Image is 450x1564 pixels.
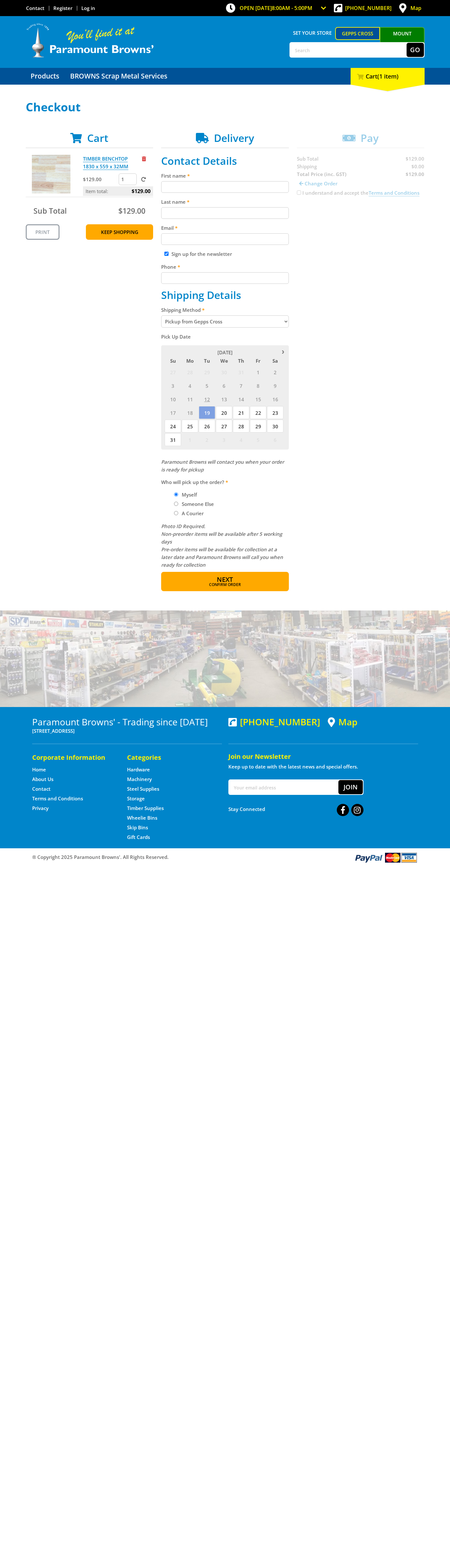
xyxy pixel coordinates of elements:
[214,131,254,145] span: Delivery
[233,366,249,378] span: 31
[199,406,215,419] span: 19
[127,776,152,783] a: Go to the Machinery page
[26,23,154,58] img: Paramount Browns'
[165,379,181,392] span: 3
[26,68,64,85] a: Go to the Products page
[161,198,289,206] label: Last name
[87,131,108,145] span: Cart
[182,433,198,446] span: 1
[32,753,114,762] h5: Corporate Information
[132,186,151,196] span: $129.00
[179,489,199,500] label: Myself
[199,420,215,433] span: 26
[217,575,233,584] span: Next
[165,420,181,433] span: 24
[161,333,289,340] label: Pick Up Date
[407,43,424,57] button: Go
[216,366,232,378] span: 30
[161,315,289,328] select: Please select a shipping method.
[161,306,289,314] label: Shipping Method
[267,366,283,378] span: 2
[216,420,232,433] span: 27
[380,27,425,51] a: Mount [PERSON_NAME]
[171,251,232,257] label: Sign up for the newsletter
[328,717,357,727] a: View a map of Gepps Cross location
[182,420,198,433] span: 25
[233,406,249,419] span: 21
[161,272,289,284] input: Please enter your telephone number.
[216,433,232,446] span: 3
[165,406,181,419] span: 17
[228,752,418,761] h5: Join our Newsletter
[127,795,145,802] a: Go to the Storage page
[250,420,266,433] span: 29
[233,420,249,433] span: 28
[161,478,289,486] label: Who will pick up the order?
[33,206,67,216] span: Sub Total
[267,379,283,392] span: 9
[83,155,128,170] a: TIMBER BENCHTOP 1830 x 559 x 32MM
[32,776,53,783] a: Go to the About Us page
[127,805,164,812] a: Go to the Timber Supplies page
[233,379,249,392] span: 7
[32,805,49,812] a: Go to the Privacy page
[118,206,145,216] span: $129.00
[127,815,157,821] a: Go to the Wheelie Bins page
[351,68,425,85] div: Cart
[81,5,95,11] a: Log in
[228,763,418,770] p: Keep up to date with the latest news and special offers.
[182,366,198,378] span: 28
[127,824,148,831] a: Go to the Skip Bins page
[165,357,181,365] span: Su
[161,289,289,301] h2: Shipping Details
[161,172,289,180] label: First name
[250,379,266,392] span: 8
[161,155,289,167] h2: Contact Details
[267,393,283,405] span: 16
[161,523,283,568] em: Photo ID Required. Non-preorder items will be available after 5 working days Pre-order items will...
[26,5,44,11] a: Go to the Contact page
[83,175,117,183] p: $129.00
[161,263,289,271] label: Phone
[233,357,249,365] span: Th
[32,786,51,792] a: Go to the Contact page
[250,357,266,365] span: Fr
[217,349,233,356] span: [DATE]
[26,852,425,863] div: ® Copyright 2025 Paramount Browns'. All Rights Reserved.
[53,5,72,11] a: Go to the registration page
[228,717,320,727] div: [PHONE_NUMBER]
[267,433,283,446] span: 6
[199,379,215,392] span: 5
[26,101,425,114] h1: Checkout
[267,420,283,433] span: 30
[32,766,46,773] a: Go to the Home page
[174,492,178,497] input: Please select who will pick up the order.
[250,366,266,378] span: 1
[65,68,172,85] a: Go to the BROWNS Scrap Metal Services page
[161,233,289,245] input: Please enter your email address.
[161,459,284,473] em: Paramount Browns will contact you when your order is ready for pickup
[199,433,215,446] span: 2
[179,508,206,519] label: A Courier
[179,498,216,509] label: Someone Else
[165,433,181,446] span: 31
[127,753,209,762] h5: Categories
[250,433,266,446] span: 5
[32,155,70,193] img: TIMBER BENCHTOP 1830 x 559 x 32MM
[174,502,178,506] input: Please select who will pick up the order.
[161,572,289,591] button: Next Confirm order
[165,366,181,378] span: 27
[142,155,146,162] a: Remove from cart
[250,406,266,419] span: 22
[32,717,222,727] h3: Paramount Browns' - Trading since [DATE]
[32,795,83,802] a: Go to the Terms and Conditions page
[335,27,380,40] a: Gepps Cross
[26,224,60,240] a: Print
[240,5,312,12] span: OPEN [DATE]
[161,181,289,193] input: Please enter your first name.
[161,224,289,232] label: Email
[233,433,249,446] span: 4
[354,852,418,863] img: PayPal, Mastercard, Visa accepted
[228,801,363,817] div: Stay Connected
[289,27,335,39] span: Set your store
